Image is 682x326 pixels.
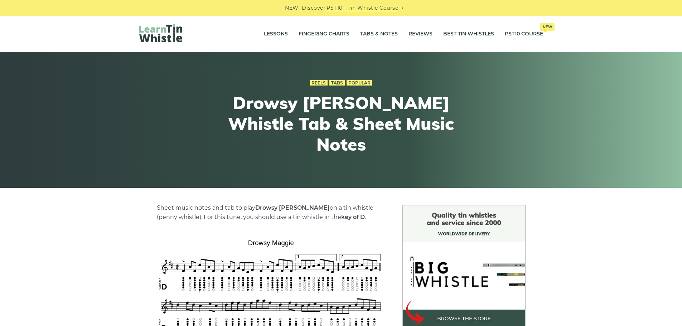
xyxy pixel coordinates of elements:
a: PST10 CourseNew [505,25,543,43]
a: Tabs & Notes [360,25,398,43]
a: Lessons [264,25,288,43]
a: Reviews [408,25,432,43]
p: Sheet music notes and tab to play on a tin whistle (penny whistle). For this tune, you should use... [157,203,385,222]
strong: Drowsy [PERSON_NAME] [255,204,330,211]
h1: Drowsy [PERSON_NAME] Whistle Tab & Sheet Music Notes [209,93,473,155]
a: Best Tin Whistles [443,25,494,43]
a: Fingering Charts [299,25,349,43]
strong: key of D [341,214,365,220]
span: New [540,23,555,31]
a: Tabs [329,80,345,86]
a: Reels [310,80,328,86]
img: LearnTinWhistle.com [139,24,182,42]
a: Popular [347,80,372,86]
